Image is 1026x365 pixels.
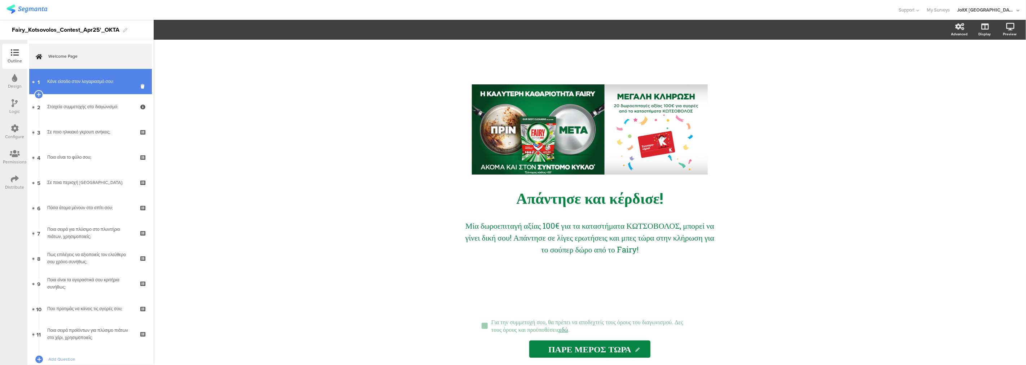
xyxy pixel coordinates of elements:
[957,6,1015,13] div: JoltX [GEOGRAPHIC_DATA]
[5,133,25,140] div: Configure
[464,220,716,255] p: Μία δωροεπιταγή αξίας 100€ για τα καταστήματα ΚΩΤΣΟΒΟΛΟΣ, μπορεί να γίνει δική σου! Απάντησε σε λ...
[29,246,152,271] a: 8 Πως επιλέγεις να αξιοποιείς τον ελεύθερο σου χρόνο συνήθως;
[3,159,27,165] div: Permissions
[47,128,133,136] div: Σε ποιο ηλικιακό γκρουπ ανήκεις;
[29,119,152,145] a: 3 Σε ποιο ηλικιακό γκρουπ ανήκεις;
[47,327,133,341] div: Ποια σειρά προϊόντων για πλύσιμο πιάτων στο χέρι, χρησιμοποιείς;
[8,83,22,89] div: Design
[37,204,40,212] span: 6
[37,103,40,111] span: 2
[491,318,694,333] p: Για την συμμετοχή σου, θα πρέπει να αποδεχτείς τους όρους του διαγωνισμού. Δες τους όρους και προ...
[38,78,40,85] span: 1
[38,229,40,237] span: 7
[456,188,723,208] p: Απάντησε και κέρδισε!
[978,31,991,37] div: Display
[29,170,152,195] a: 5 Σε ποια περιοχή [GEOGRAPHIC_DATA];
[37,128,40,136] span: 3
[5,184,25,190] div: Distribute
[29,195,152,220] a: 6 Πόσα άτομα μένουν στο σπίτι σου;
[29,69,152,94] a: 1 Κάνε είσοδο στον λογαριασμό σου:
[10,108,20,115] div: Logic
[6,5,47,14] img: segmanta logo
[29,220,152,246] a: 7 Ποια σειρά για πλύσιμο στο πλυντήριο πιάτων, χρησιμοποιείς;
[899,6,915,13] span: Support
[37,179,40,186] span: 5
[29,271,152,296] a: 9 Ποια είναι τα αγοραστικά σου κριτήρια συνήθως;
[47,305,133,312] div: Που προτιμάς να κάνεις τις αγορές σου;
[29,44,152,69] a: Welcome Page
[37,280,40,287] span: 9
[29,321,152,347] a: 11 Ποια σειρά προϊόντων για πλύσιμο πιάτων στο χέρι, χρησιμοποιείς;
[47,154,133,161] div: Ποιο είναι το φύλο σου;
[47,276,133,291] div: Ποια είναι τα αγοραστικά σου κριτήρια συνήθως;
[29,296,152,321] a: 10 Που προτιμάς να κάνεις τις αγορές σου;
[12,24,119,36] div: Fairy_Kotsovolos_Contest_Apr25'_OKTA
[47,251,133,265] div: Πως επιλέγεις να αξιοποιείς τον ελεύθερο σου χρόνο συνήθως;
[48,356,141,363] span: Add Question
[559,326,568,333] a: εδώ
[36,305,41,313] span: 10
[47,204,133,211] div: Πόσα άτομα μένουν στο σπίτι σου;
[8,58,22,64] div: Outline
[47,78,133,85] div: Κάνε είσοδο στον λογαριασμό σου:
[48,53,141,60] span: Welcome Page
[29,145,152,170] a: 4 Ποιο είναι το φύλο σου;
[29,94,152,119] a: 2 Στοιχεία συμμετοχής στο διαγωνισμό:
[37,153,40,161] span: 4
[47,226,133,240] div: Ποια σειρά για πλύσιμο στο πλυντήριο πιάτων, χρησιμοποιείς;
[47,179,133,186] div: Σε ποια περιοχή μένεις;
[1003,31,1017,37] div: Preview
[37,330,41,338] span: 11
[141,83,147,90] i: Delete
[37,254,40,262] span: 8
[47,103,133,110] div: Στοιχεία συμμετοχής στο διαγωνισμό:
[951,31,968,37] div: Advanced
[529,340,650,358] input: Start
